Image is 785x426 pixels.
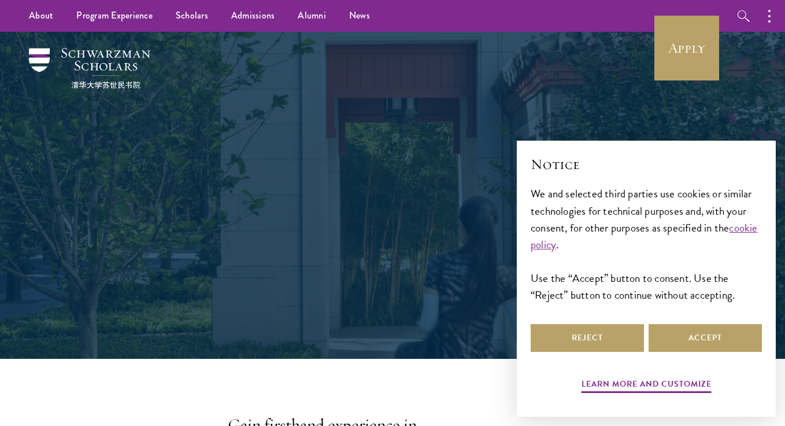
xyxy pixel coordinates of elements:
button: Accept [649,324,762,352]
img: Schwarzman Scholars [29,48,150,89]
h2: Notice [531,155,762,174]
a: Apply [654,16,719,80]
div: We and selected third parties use cookies or similar technologies for technical purposes and, wit... [531,185,762,303]
a: cookie policy [531,219,758,253]
button: Learn more and customize [582,377,712,395]
button: Reject [531,324,644,352]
